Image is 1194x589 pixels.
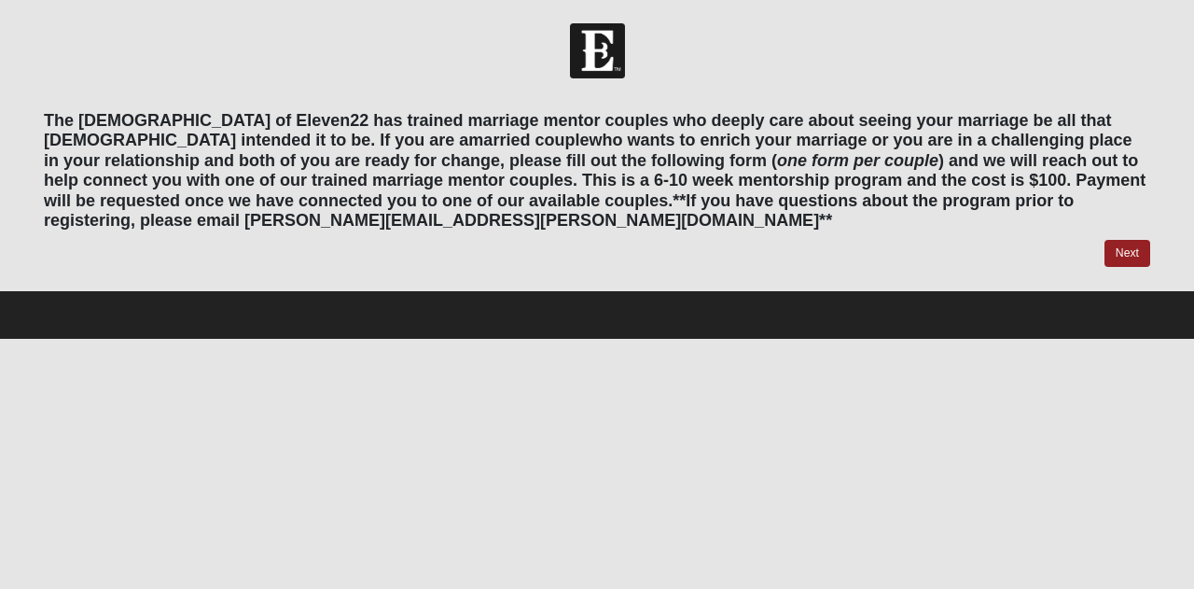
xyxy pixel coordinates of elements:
h4: The [DEMOGRAPHIC_DATA] of Eleven22 has trained marriage mentor couples who deeply care about seei... [44,111,1150,232]
img: Church of Eleven22 Logo [570,23,625,78]
a: Next [1104,240,1150,267]
b: **If you have questions about the program prior to registering, please email [PERSON_NAME][EMAIL_... [44,191,1074,231]
i: one form per couple [777,151,938,170]
b: married couple [468,131,589,149]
